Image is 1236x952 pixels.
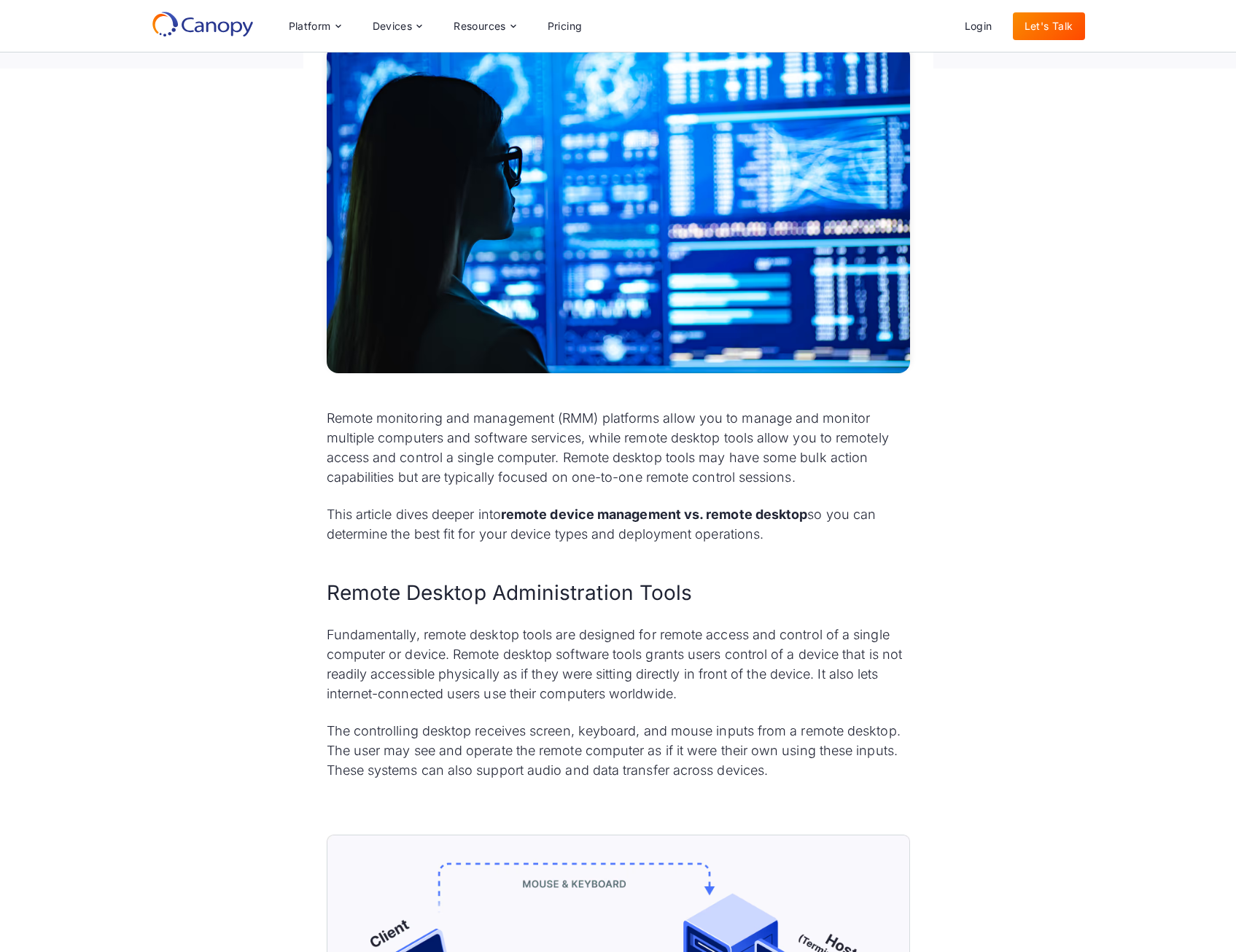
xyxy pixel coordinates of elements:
div: Resources [442,12,526,41]
a: Pricing [536,12,594,40]
div: Resources [454,21,506,31]
p: This article dives deeper into so you can determine the best fit for your device types and deploy... [327,504,910,544]
div: Devices [361,12,434,41]
p: ‍ [327,797,910,817]
div: Devices [373,21,413,31]
strong: remote device management vs. remote desktop [501,507,807,522]
p: The controlling desktop receives screen, keyboard, and mouse inputs from a remote desktop. The us... [327,721,910,780]
p: Fundamentally, remote desktop tools are designed for remote access and control of a single comput... [327,625,910,703]
p: Remote monitoring and management (RMM) platforms allow you to manage and monitor multiple compute... [327,408,910,487]
a: Let's Talk [1013,12,1085,40]
div: Platform [277,12,352,41]
a: Login [953,12,1004,40]
div: Platform [289,21,331,31]
h2: Remote Desktop Administration Tools [327,579,910,607]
